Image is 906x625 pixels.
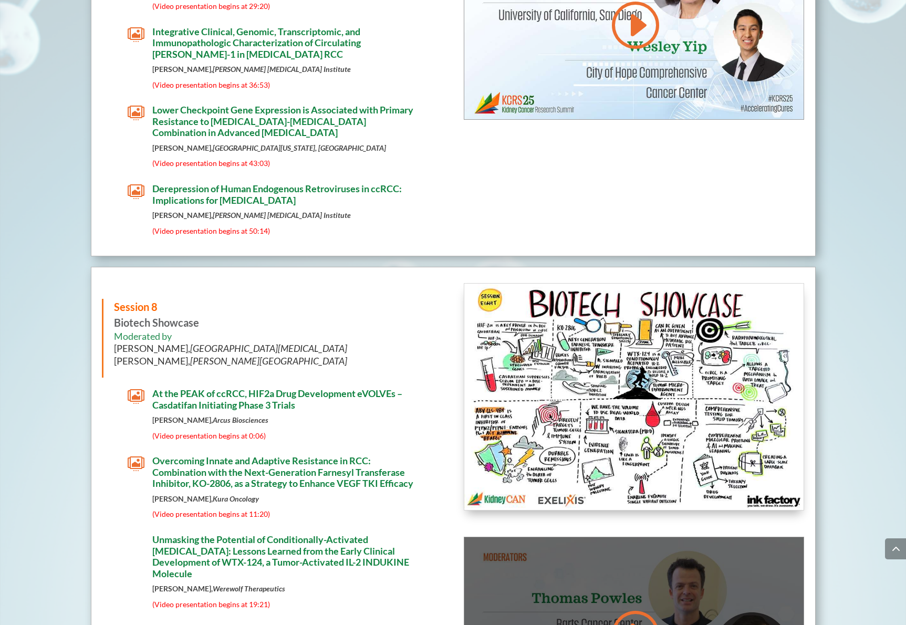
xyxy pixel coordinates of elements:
em: Werewolf Therapeutics [213,584,285,593]
strong: Biotech Showcase [114,300,199,329]
span: (Video presentation begins at 11:20) [152,509,270,518]
span: (Video presentation begins at 36:53) [152,80,270,89]
span: Overcoming Innate and Adaptive Resistance in RCC: Combination with the Next-Generation Farnesyl T... [152,455,413,489]
strong: [PERSON_NAME], [152,494,259,503]
span: (Video presentation begins at 19:21) [152,600,270,609]
span: [PERSON_NAME], [PERSON_NAME], [114,342,347,366]
strong: [PERSON_NAME], [152,584,285,593]
em: [GEOGRAPHIC_DATA][US_STATE], [GEOGRAPHIC_DATA] [213,143,386,152]
span:  [128,388,144,405]
span:  [128,455,144,472]
em: [PERSON_NAME] [MEDICAL_DATA] Institute [213,211,351,220]
span: Integrative Clinical, Genomic, Transcriptomic, and Immunopathologic Characterization of Circulati... [152,26,361,60]
strong: [PERSON_NAME], [152,143,386,152]
img: KidneyCAN_Ink Factory_Board Session 8 [464,284,804,510]
h6: Moderated by [114,330,432,372]
strong: [PERSON_NAME], [152,65,351,74]
span: Derepression of Human Endogenous Retroviruses in ccRCC: Implications for [MEDICAL_DATA] [152,183,402,206]
em: [PERSON_NAME] [MEDICAL_DATA] Institute [213,65,351,74]
span: Unmasking the Potential of Conditionally-Activated [MEDICAL_DATA]: Lessons Learned from the Early... [152,534,409,579]
em: Kura Oncology [213,494,259,503]
span: (Video presentation begins at 29:20) [152,2,270,11]
i: [PERSON_NAME][GEOGRAPHIC_DATA] [190,355,347,367]
span: (Video presentation begins at 50:14) [152,226,270,235]
strong: [PERSON_NAME], [152,415,268,424]
span: (Video presentation begins at 0:06) [152,431,266,440]
span: Session 8 [114,300,158,313]
span: At the PEAK of ccRCC, HIF2a Drug Development eVOLVEs – Casdatifan Initiating Phase 3 Trials [152,388,402,411]
span:  [128,183,144,200]
span:  [128,26,144,43]
i: [GEOGRAPHIC_DATA][MEDICAL_DATA] [190,342,347,354]
span: (Video presentation begins at 43:03) [152,159,270,168]
span:  [128,534,144,551]
strong: [PERSON_NAME], [152,211,351,220]
span:  [128,105,144,121]
em: Arcus Biosciences [213,415,268,424]
span: Lower Checkpoint Gene Expression is Associated with Primary Resistance to [MEDICAL_DATA]-[MEDICAL... [152,104,413,138]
